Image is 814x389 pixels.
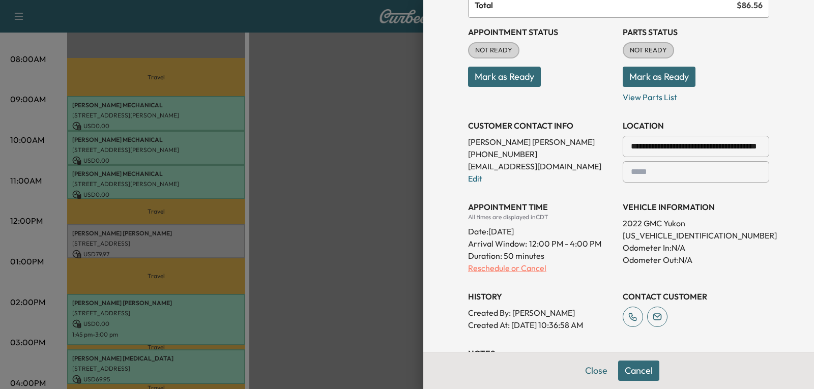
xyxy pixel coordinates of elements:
p: Odometer In: N/A [623,242,769,254]
button: Close [578,361,614,381]
span: 12:00 PM - 4:00 PM [529,237,601,250]
p: View Parts List [623,87,769,103]
h3: CUSTOMER CONTACT INFO [468,119,615,132]
p: [PHONE_NUMBER] [468,148,615,160]
h3: APPOINTMENT TIME [468,201,615,213]
p: [PERSON_NAME] [PERSON_NAME] [468,136,615,148]
div: All times are displayed in CDT [468,213,615,221]
p: [US_VEHICLE_IDENTIFICATION_NUMBER] [623,229,769,242]
a: Edit [468,173,482,184]
h3: LOCATION [623,119,769,132]
h3: VEHICLE INFORMATION [623,201,769,213]
p: 2022 GMC Yukon [623,217,769,229]
h3: Parts Status [623,26,769,38]
button: Cancel [618,361,659,381]
p: [EMAIL_ADDRESS][DOMAIN_NAME] [468,160,615,172]
h3: Appointment Status [468,26,615,38]
button: Mark as Ready [468,67,541,87]
p: Created At : [DATE] 10:36:58 AM [468,319,615,331]
p: Duration: 50 minutes [468,250,615,262]
p: Created By : [PERSON_NAME] [468,307,615,319]
div: Date: [DATE] [468,221,615,237]
p: Odometer Out: N/A [623,254,769,266]
span: NOT READY [624,45,673,55]
h3: History [468,290,615,303]
p: Arrival Window: [468,237,615,250]
h3: NOTES [468,347,769,360]
button: Mark as Ready [623,67,695,87]
span: NOT READY [469,45,518,55]
p: Reschedule or Cancel [468,262,615,274]
h3: CONTACT CUSTOMER [623,290,769,303]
